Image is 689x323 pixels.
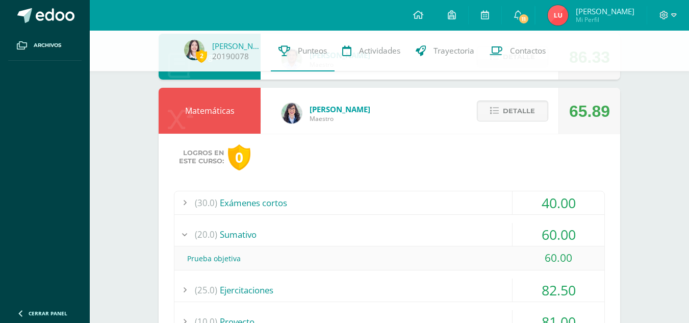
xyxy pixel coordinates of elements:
img: 5d9fbff668698edc133964871eda3480.png [548,5,568,26]
div: Matemáticas [159,88,261,134]
span: (25.0) [195,279,217,302]
span: 2 [196,49,207,62]
span: Logros en este curso: [179,149,224,165]
img: 01c6c64f30021d4204c203f22eb207bb.png [282,103,302,123]
span: [PERSON_NAME] [310,104,370,114]
div: 82.50 [513,279,604,302]
span: Cerrar panel [29,310,67,317]
span: Archivos [34,41,61,49]
span: Actividades [359,45,400,56]
div: Exámenes cortos [174,191,604,214]
span: [PERSON_NAME] [576,6,634,16]
div: 60.00 [513,246,604,269]
div: 0 [228,144,250,170]
span: 11 [518,13,529,24]
a: Punteos [271,31,335,71]
div: 65.89 [569,88,610,134]
div: 60.00 [513,223,604,246]
a: Actividades [335,31,408,71]
div: Sumativo [174,223,604,246]
span: Maestro [310,114,370,123]
div: Ejercitaciones [174,279,604,302]
a: Trayectoria [408,31,482,71]
img: 6f8a15287de711d2923d3748671e6847.png [184,40,205,60]
span: (30.0) [195,191,217,214]
a: [PERSON_NAME] [212,41,263,51]
button: Detalle [477,101,548,121]
a: 20190078 [212,51,249,62]
div: Prueba objetiva [174,247,604,270]
span: Mi Perfil [576,15,634,24]
span: Punteos [298,45,327,56]
span: Detalle [503,102,535,120]
a: Contactos [482,31,553,71]
span: Contactos [510,45,546,56]
span: Trayectoria [433,45,474,56]
span: (20.0) [195,223,217,246]
a: Archivos [8,31,82,61]
div: 40.00 [513,191,604,214]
